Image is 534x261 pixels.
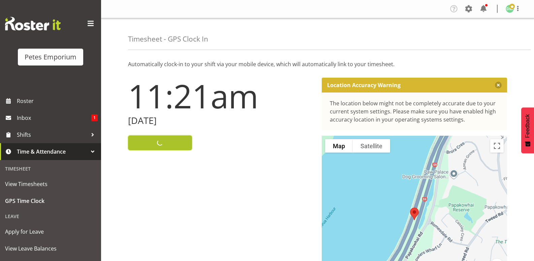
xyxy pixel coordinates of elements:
[17,96,98,106] span: Roster
[2,240,99,257] a: View Leave Balances
[5,243,96,254] span: View Leave Balances
[327,82,401,88] p: Location Accuracy Warning
[330,99,499,124] div: The location below might not be completely accurate due to your current system settings. Please m...
[490,139,504,153] button: Toggle fullscreen view
[128,115,314,126] h2: [DATE]
[525,114,531,138] span: Feedback
[128,60,507,68] p: Automatically clock-in to your shift via your mobile device, which will automatically link to you...
[5,196,96,206] span: GPS Time Clock
[91,114,98,121] span: 1
[128,35,208,43] h4: Timesheet - GPS Clock In
[2,162,99,176] div: Timesheet
[17,147,88,157] span: Time & Attendance
[25,52,76,62] div: Petes Emporium
[325,139,353,153] button: Show street map
[5,17,61,30] img: Rosterit website logo
[2,223,99,240] a: Apply for Leave
[353,139,390,153] button: Show satellite imagery
[2,209,99,223] div: Leave
[17,113,91,123] span: Inbox
[495,82,502,88] button: Close message
[5,179,96,189] span: View Timesheets
[2,192,99,209] a: GPS Time Clock
[17,130,88,140] span: Shifts
[521,107,534,153] button: Feedback - Show survey
[2,176,99,192] a: View Timesheets
[5,227,96,237] span: Apply for Leave
[128,78,314,114] h1: 11:21am
[506,5,514,13] img: david-mcauley697.jpg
